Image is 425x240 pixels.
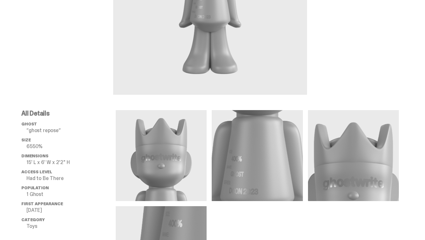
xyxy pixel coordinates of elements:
[26,144,116,149] p: 6550%
[26,176,116,181] p: Had to Be There
[26,224,116,229] p: Toys
[21,217,45,222] span: Category
[212,110,303,201] img: media gallery image
[308,110,399,201] img: media gallery image
[116,110,207,201] img: media gallery image
[21,137,31,143] span: Size
[21,121,37,127] span: ghost
[21,185,48,191] span: Population
[26,192,116,197] p: 1 Ghost
[21,169,52,175] span: Access Level
[26,128,116,133] p: “ghost repose”
[26,208,116,213] p: [DATE]
[26,160,116,165] p: 15' L x 6' W x 2'2" H
[21,201,63,206] span: First Appearance
[21,153,48,159] span: Dimensions
[21,110,116,116] p: All Details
